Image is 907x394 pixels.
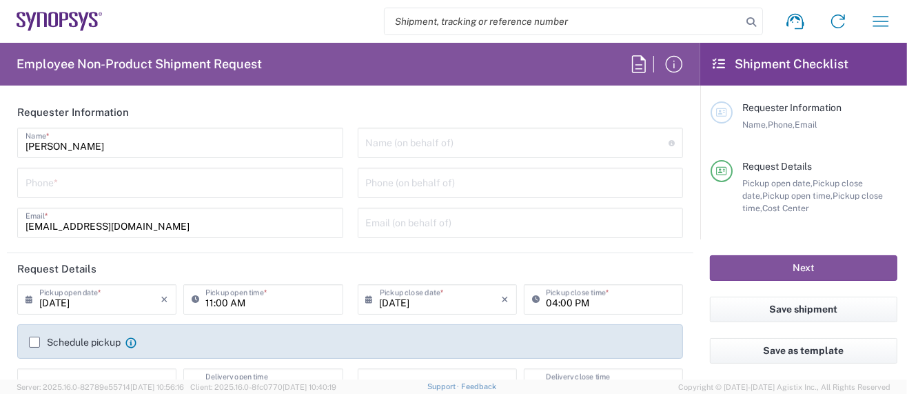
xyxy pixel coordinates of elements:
[768,119,795,130] span: Phone,
[742,119,768,130] span: Name,
[130,383,184,391] span: [DATE] 10:56:16
[190,383,336,391] span: Client: 2025.16.0-8fc0770
[283,383,336,391] span: [DATE] 10:40:19
[427,382,462,391] a: Support
[461,382,496,391] a: Feedback
[713,56,848,72] h2: Shipment Checklist
[710,338,897,364] button: Save as template
[710,297,897,322] button: Save shipment
[17,383,184,391] span: Server: 2025.16.0-82789e55714
[501,288,509,311] i: ×
[710,255,897,281] button: Next
[678,381,890,393] span: Copyright © [DATE]-[DATE] Agistix Inc., All Rights Reserved
[17,56,262,72] h2: Employee Non-Product Shipment Request
[742,178,813,188] span: Pickup open date,
[385,8,742,35] input: Shipment, tracking or reference number
[17,106,129,119] h2: Requester Information
[742,102,842,113] span: Requester Information
[29,337,121,348] label: Schedule pickup
[795,119,817,130] span: Email
[762,190,833,201] span: Pickup open time,
[17,262,96,276] h2: Request Details
[161,288,168,311] i: ×
[742,161,812,172] span: Request Details
[762,203,809,213] span: Cost Center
